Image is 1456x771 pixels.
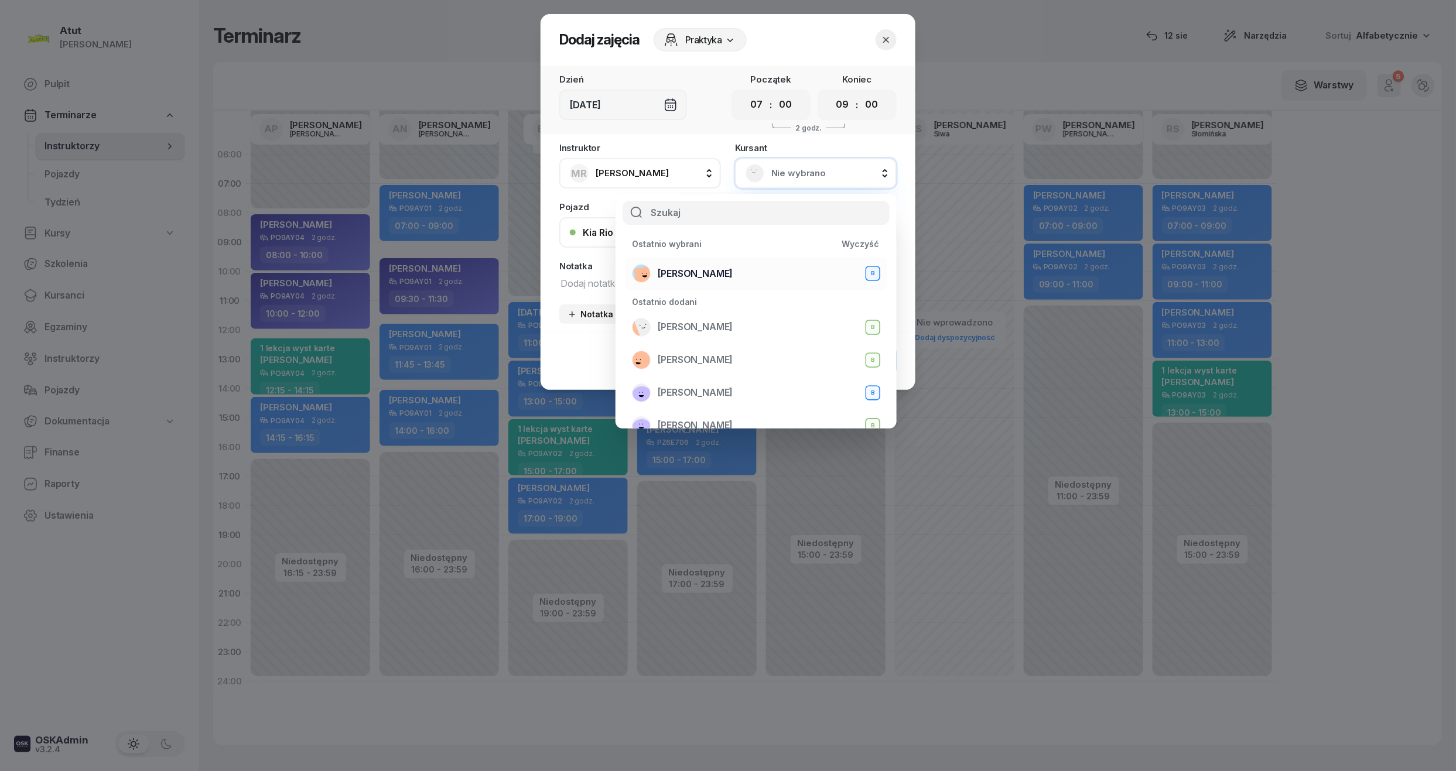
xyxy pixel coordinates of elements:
span: [PERSON_NAME] [596,167,669,179]
div: Wyczyść [842,239,879,249]
span: Nie wybrano [771,166,886,181]
div: B [867,269,879,279]
input: Szukaj [623,201,890,225]
div: B [867,388,879,398]
div: B [867,322,879,332]
span: Praktyka [685,33,722,47]
div: : [770,98,773,112]
span: [PERSON_NAME] [658,418,733,433]
button: Kia RioPO4VC27 [559,217,897,248]
div: Kia Rio [583,228,613,237]
button: B [866,352,881,368]
span: [PERSON_NAME] [658,352,733,368]
button: Notatka biurowa [559,304,658,324]
div: B [867,420,879,430]
button: Wyczyść [833,234,887,253]
span: Ostatnio dodani [632,297,697,307]
span: [PERSON_NAME] [658,385,733,400]
h2: Dodaj zajęcia [559,30,640,49]
div: B [867,355,879,365]
div: : [856,98,859,112]
span: [PERSON_NAME] [658,320,733,335]
button: B [866,266,881,282]
button: B [866,385,881,400]
div: Notatka biurowa [568,309,650,319]
button: B [866,320,881,335]
span: MR [572,169,587,179]
button: MR[PERSON_NAME] [559,158,721,189]
button: B [866,418,881,433]
span: [PERSON_NAME] [658,266,733,282]
div: Ostatnio wybrani [625,239,702,249]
